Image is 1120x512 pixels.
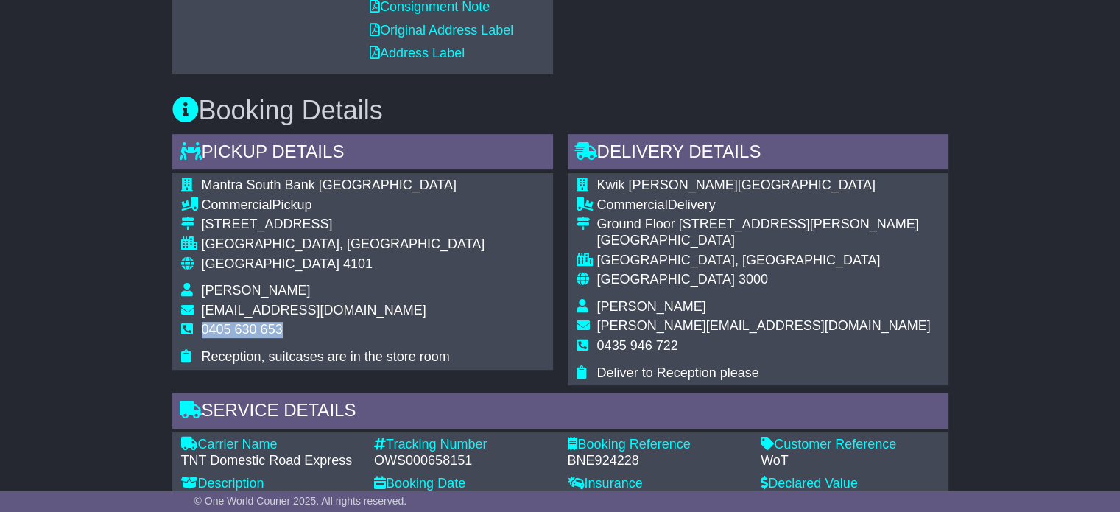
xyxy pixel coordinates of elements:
div: Customer Reference [761,437,940,453]
div: OWS000658151 [374,453,553,469]
span: 0405 630 653 [202,322,283,337]
div: Pickup [202,197,485,214]
div: Description [181,476,360,492]
span: [PERSON_NAME] [202,283,311,298]
span: 0435 946 722 [597,338,678,353]
span: Reception, suitcases are in the store room [202,349,450,364]
div: Ground Floor [STREET_ADDRESS][PERSON_NAME] [597,217,931,233]
span: Commercial [597,197,668,212]
span: Mantra South Bank [GEOGRAPHIC_DATA] [202,178,457,192]
span: [EMAIL_ADDRESS][DOMAIN_NAME] [202,303,426,318]
span: Kwik [PERSON_NAME][GEOGRAPHIC_DATA] [597,178,876,192]
span: © One World Courier 2025. All rights reserved. [194,495,407,507]
div: BNE924228 [568,453,747,469]
div: Declared Value [761,476,940,492]
div: Booking Reference [568,437,747,453]
span: [GEOGRAPHIC_DATA] [597,272,735,287]
span: 4101 [343,256,373,271]
div: Booking Date [374,476,553,492]
div: Delivery [597,197,931,214]
div: TNT Domestic Road Express [181,453,360,469]
div: Pickup Details [172,134,553,174]
div: Service Details [172,393,948,432]
div: Tracking Number [374,437,553,453]
div: Insurance [568,476,747,492]
h3: Booking Details [172,96,948,125]
div: [GEOGRAPHIC_DATA], [GEOGRAPHIC_DATA] [597,253,931,269]
div: WoT [761,453,940,469]
div: [GEOGRAPHIC_DATA] [597,233,931,249]
span: 3000 [739,272,768,287]
div: [STREET_ADDRESS] [202,217,485,233]
a: Original Address Label [370,23,513,38]
div: [GEOGRAPHIC_DATA], [GEOGRAPHIC_DATA] [202,236,485,253]
a: Address Label [370,46,465,60]
div: Carrier Name [181,437,360,453]
span: Deliver to Reception please [597,365,759,380]
span: [PERSON_NAME] [597,299,706,314]
span: Commercial [202,197,272,212]
span: [GEOGRAPHIC_DATA] [202,256,339,271]
span: [PERSON_NAME][EMAIL_ADDRESS][DOMAIN_NAME] [597,318,931,333]
div: Delivery Details [568,134,948,174]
